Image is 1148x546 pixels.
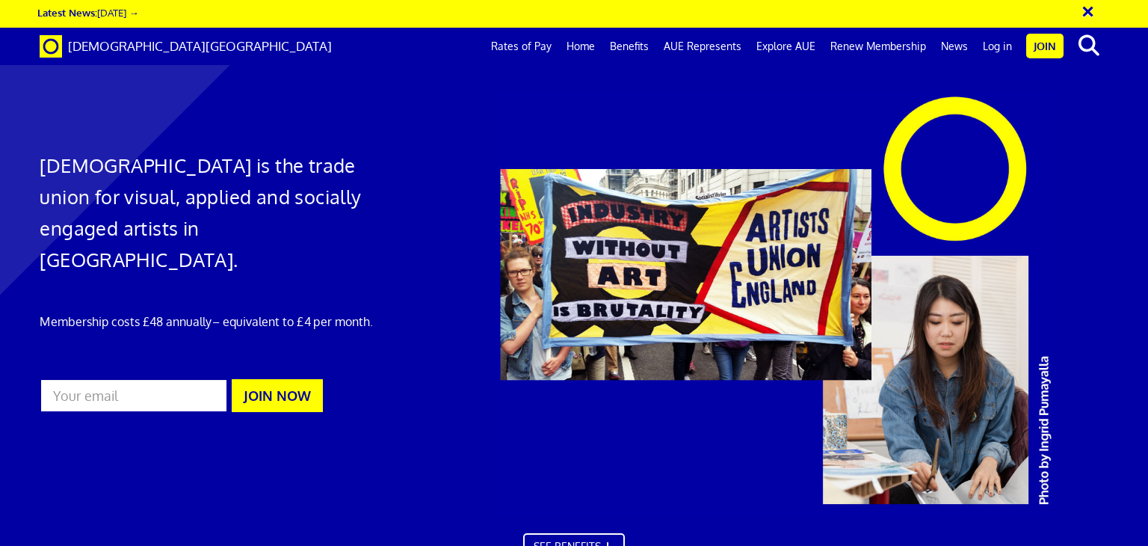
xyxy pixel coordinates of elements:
[40,378,227,413] input: Your email
[37,6,138,19] a: Latest News:[DATE] →
[28,28,343,65] a: Brand [DEMOGRAPHIC_DATA][GEOGRAPHIC_DATA]
[602,28,656,65] a: Benefits
[232,379,323,412] button: JOIN NOW
[656,28,749,65] a: AUE Represents
[823,28,933,65] a: Renew Membership
[37,6,97,19] strong: Latest News:
[40,150,380,275] h1: [DEMOGRAPHIC_DATA] is the trade union for visual, applied and socially engaged artists in [GEOGRA...
[559,28,602,65] a: Home
[68,38,332,54] span: [DEMOGRAPHIC_DATA][GEOGRAPHIC_DATA]
[484,28,559,65] a: Rates of Pay
[1067,30,1112,61] button: search
[40,313,380,331] p: Membership costs £48 annually – equivalent to £4 per month.
[1026,34,1064,58] a: Join
[975,28,1019,65] a: Log in
[933,28,975,65] a: News
[749,28,823,65] a: Explore AUE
